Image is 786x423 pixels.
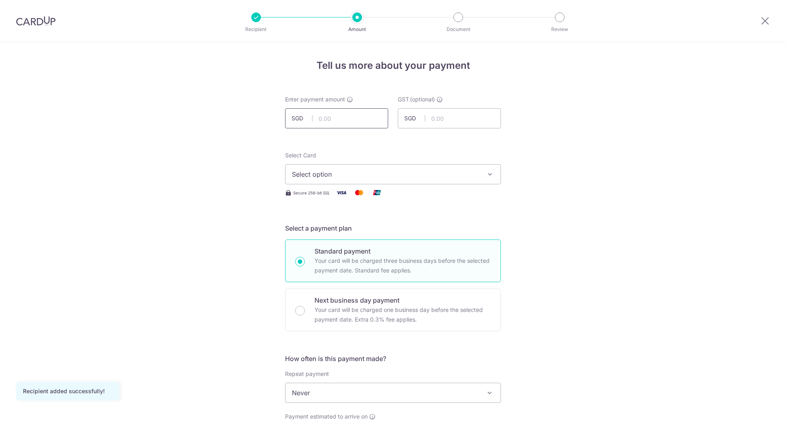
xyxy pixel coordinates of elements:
[351,188,367,198] img: Mastercard
[285,223,501,233] h5: Select a payment plan
[404,114,425,122] span: SGD
[285,108,388,128] input: 0.00
[314,256,491,275] p: Your card will be charged three business days before the selected payment date. Standard fee appl...
[398,108,501,128] input: 0.00
[285,164,501,184] button: Select option
[428,25,488,33] p: Document
[293,190,330,196] span: Secure 256-bit SSL
[398,95,409,103] span: GST
[285,413,368,421] span: Payment estimated to arrive on
[314,246,491,256] p: Standard payment
[410,95,435,103] span: (optional)
[333,188,350,198] img: Visa
[285,58,501,73] h4: Tell us more about your payment
[18,6,35,13] span: Help
[327,25,387,33] p: Amount
[314,305,491,324] p: Your card will be charged one business day before the selected payment date. Extra 0.3% fee applies.
[226,25,286,33] p: Recipient
[369,188,385,198] img: Union Pay
[285,152,316,159] span: translation missing: en.payables.payment_networks.credit_card.summary.labels.select_card
[285,383,501,403] span: Never
[285,354,501,363] h5: How often is this payment made?
[285,370,329,378] label: Repeat payment
[16,16,56,26] img: CardUp
[285,95,345,103] span: Enter payment amount
[530,25,589,33] p: Review
[292,114,312,122] span: SGD
[292,169,480,179] span: Select option
[314,295,491,305] p: Next business day payment
[285,383,501,402] span: Never
[23,387,112,395] div: Recipient added successfully!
